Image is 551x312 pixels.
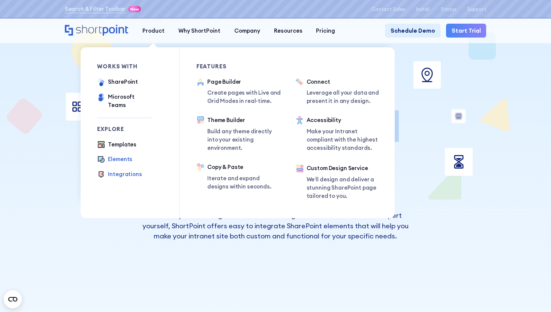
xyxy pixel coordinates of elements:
[295,78,381,105] a: ConnectLeverage all your data and present it in any design.
[108,78,138,86] div: SharePoint
[65,5,126,13] a: Search & Filter Toolbar
[371,6,405,12] a: Contact Sales
[309,24,342,38] a: Pricing
[227,24,267,38] a: Company
[172,24,228,38] a: Why ShortPoint
[108,155,132,163] div: Elements
[307,116,378,124] div: Accessibility
[142,27,165,35] div: Product
[267,24,309,38] a: Resources
[234,27,260,35] div: Company
[196,64,279,69] div: Features
[4,290,22,308] button: Open CMP widget
[97,127,152,132] div: Explore
[136,24,172,38] a: Product
[97,78,138,87] a: SharePoint
[307,175,378,200] p: We’ll design and deliver a stunning SharePoint page tailored to you.
[207,89,282,105] p: Create pages with Live and Grid Modes in real-time.
[97,93,152,109] a: Microsoft Teams
[316,27,335,35] div: Pricing
[416,6,430,12] a: Install
[385,24,440,38] a: Schedule Demo
[97,155,132,164] a: Elements
[108,170,142,178] div: Integrations
[207,174,279,191] p: Iterate and expand designs within seconds.
[295,116,378,153] a: AccessibilityMake your Intranet compliant with the highest accessibility standards.
[65,25,129,37] a: Home
[207,163,279,171] div: Copy & Paste
[108,93,152,109] div: Microsoft Teams
[307,89,382,105] p: Leverage all your data and present it in any design.
[207,127,279,152] p: Build any theme directly into your existing environment.
[307,127,378,152] p: Make your Intranet compliant with the highest accessibility standards.
[295,164,378,202] a: Custom Design ServiceWe’ll design and deliver a stunning SharePoint page tailored to you.
[97,170,142,179] a: Integrations
[207,78,282,86] div: Page Builder
[441,6,456,12] a: Status
[307,78,382,86] div: Connect
[514,276,551,312] iframe: Chat Widget
[307,164,378,172] div: Custom Design Service
[108,140,136,149] div: Templates
[274,27,302,35] div: Resources
[446,24,486,38] a: Start Trial
[196,116,279,152] a: Theme BuilderBuild any theme directly into your existing environment.
[196,78,282,105] a: Page BuilderCreate pages with Live and Grid Modes in real-time.
[97,140,136,150] a: Templates
[178,27,220,35] div: Why ShortPoint
[196,163,279,190] a: Copy & PasteIterate and expand designs within seconds.
[139,210,412,241] p: Whether you're looking for a SharePoint designer or want to become an expert yourself, ShortPoint...
[207,116,279,124] div: Theme Builder
[97,64,152,69] div: works with
[467,6,486,12] a: Support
